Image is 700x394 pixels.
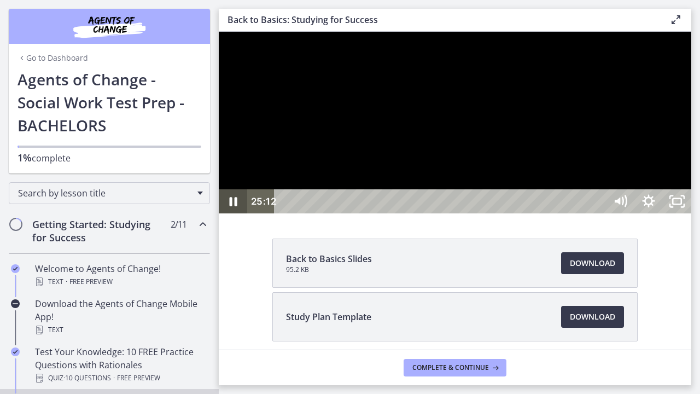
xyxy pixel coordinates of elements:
span: Back to Basics Slides [286,252,372,265]
button: Unfullscreen [444,158,472,182]
a: Download [561,252,624,274]
span: Complete & continue [412,363,489,372]
span: Study Plan Template [286,310,371,323]
div: Text [35,275,206,288]
div: Text [35,323,206,337]
a: Download [561,306,624,328]
span: 1% [17,151,32,164]
span: Download [570,310,615,323]
span: Free preview [117,372,160,385]
a: Go to Dashboard [17,53,88,63]
div: Test Your Knowledge: 10 FREE Practice Questions with Rationales [35,345,206,385]
button: Complete & continue [404,359,506,376]
span: · [113,372,115,385]
div: Download the Agents of Change Mobile App! [35,297,206,337]
span: 95.2 KB [286,265,372,274]
img: Agents of Change [44,13,175,39]
h2: Getting Started: Studying for Success [32,218,166,244]
p: complete [17,151,201,165]
span: Search by lesson title [18,187,192,199]
h3: Back to Basics: Studying for Success [227,13,652,26]
div: Search by lesson title [9,182,210,204]
span: Free preview [69,275,113,288]
i: Completed [11,347,20,356]
h1: Agents of Change - Social Work Test Prep - BACHELORS [17,68,201,137]
span: · [66,275,67,288]
div: Welcome to Agents of Change! [35,262,206,288]
span: · 10 Questions [63,372,111,385]
span: Download [570,257,615,270]
button: Show settings menu [416,158,444,182]
button: Mute [387,158,416,182]
i: Completed [11,264,20,273]
span: 2 / 11 [171,218,186,231]
div: Quiz [35,372,206,385]
iframe: Video Lesson [219,32,691,213]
